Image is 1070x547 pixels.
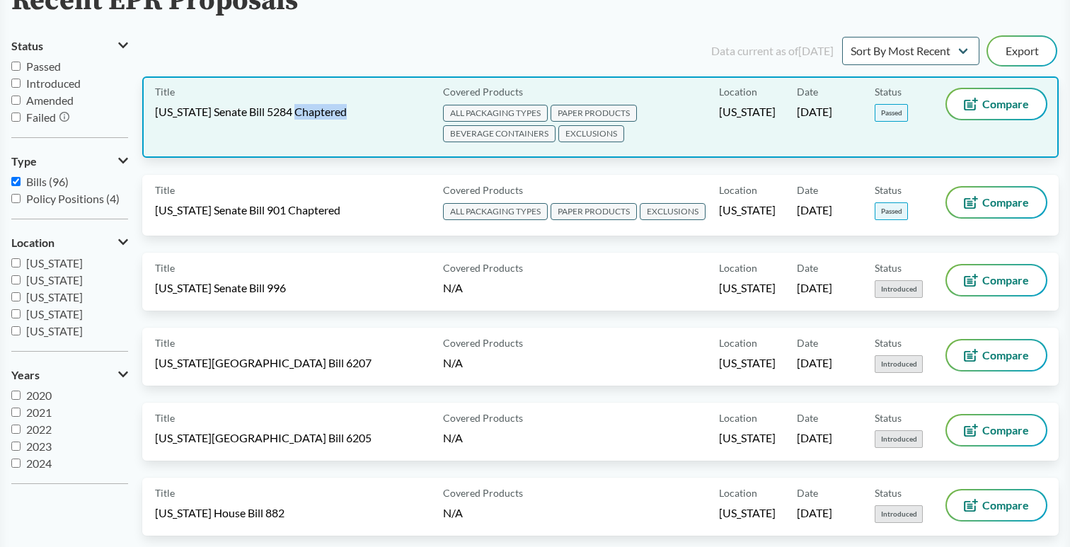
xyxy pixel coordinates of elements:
button: Compare [947,265,1046,295]
input: Policy Positions (4) [11,194,21,203]
span: Date [797,410,818,425]
span: [DATE] [797,104,832,120]
span: [US_STATE] [26,324,83,338]
input: [US_STATE] [11,326,21,335]
span: Status [875,260,902,275]
button: Compare [947,490,1046,520]
span: PAPER PRODUCTS [551,105,637,122]
span: Compare [982,197,1029,208]
span: Type [11,155,37,168]
span: EXCLUSIONS [640,203,706,220]
span: Introduced [875,355,923,373]
span: [DATE] [797,280,832,296]
span: Compare [982,500,1029,511]
span: 2020 [26,388,52,402]
span: Covered Products [443,260,523,275]
span: Policy Positions (4) [26,192,120,205]
span: Title [155,183,175,197]
span: Date [797,84,818,99]
input: Introduced [11,79,21,88]
span: [US_STATE][GEOGRAPHIC_DATA] Bill 6205 [155,430,372,446]
span: [DATE] [797,202,832,218]
span: Date [797,260,818,275]
span: Location [719,335,757,350]
span: 2022 [26,422,52,436]
input: Amended [11,96,21,105]
span: Title [155,260,175,275]
input: [US_STATE] [11,309,21,318]
span: Location [719,183,757,197]
button: Compare [947,340,1046,370]
input: [US_STATE] [11,292,21,301]
span: [US_STATE] Senate Bill 5284 Chaptered [155,104,347,120]
span: Introduced [875,505,923,523]
span: [US_STATE] [26,273,83,287]
span: [US_STATE] Senate Bill 996 [155,280,286,296]
span: [DATE] [797,355,832,371]
span: Failed [26,110,56,124]
input: 2024 [11,459,21,468]
span: [US_STATE] [26,256,83,270]
span: Date [797,485,818,500]
input: Passed [11,62,21,71]
span: [US_STATE][GEOGRAPHIC_DATA] Bill 6207 [155,355,372,371]
input: 2022 [11,425,21,434]
input: 2023 [11,442,21,451]
span: Passed [26,59,61,73]
span: Status [875,335,902,350]
span: 2023 [26,439,52,453]
span: Title [155,410,175,425]
div: Data current as of [DATE] [711,42,834,59]
button: Years [11,363,128,387]
span: [US_STATE] [719,430,776,446]
span: [US_STATE] [719,202,776,218]
span: 2021 [26,405,52,419]
span: Status [11,40,43,52]
button: Type [11,149,128,173]
span: N/A [443,356,463,369]
span: Location [719,260,757,275]
span: Covered Products [443,183,523,197]
span: Compare [982,98,1029,110]
button: Status [11,34,128,58]
span: Introduced [875,280,923,298]
input: [US_STATE] [11,275,21,284]
span: [US_STATE] [719,104,776,120]
button: Compare [947,188,1046,217]
span: Introduced [26,76,81,90]
span: BEVERAGE CONTAINERS [443,125,556,142]
span: [DATE] [797,505,832,521]
button: Compare [947,89,1046,119]
span: [US_STATE] Senate Bill 901 Chaptered [155,202,340,218]
span: Status [875,410,902,425]
span: Location [719,410,757,425]
span: Bills (96) [26,175,69,188]
span: Compare [982,425,1029,436]
input: [US_STATE] [11,258,21,267]
button: Compare [947,415,1046,445]
span: [US_STATE] [26,307,83,321]
input: Bills (96) [11,177,21,186]
span: Date [797,335,818,350]
span: Covered Products [443,335,523,350]
span: Compare [982,275,1029,286]
span: EXCLUSIONS [558,125,624,142]
span: Title [155,84,175,99]
span: ALL PACKAGING TYPES [443,203,548,220]
span: Covered Products [443,410,523,425]
span: N/A [443,281,463,294]
span: [US_STATE] [719,505,776,521]
span: Location [719,485,757,500]
span: N/A [443,506,463,519]
span: [US_STATE] [719,280,776,296]
button: Location [11,231,128,255]
span: PAPER PRODUCTS [551,203,637,220]
span: N/A [443,431,463,444]
span: Covered Products [443,84,523,99]
span: [US_STATE] House Bill 882 [155,505,284,521]
span: Title [155,485,175,500]
input: 2020 [11,391,21,400]
span: Location [11,236,54,249]
span: Covered Products [443,485,523,500]
span: Date [797,183,818,197]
